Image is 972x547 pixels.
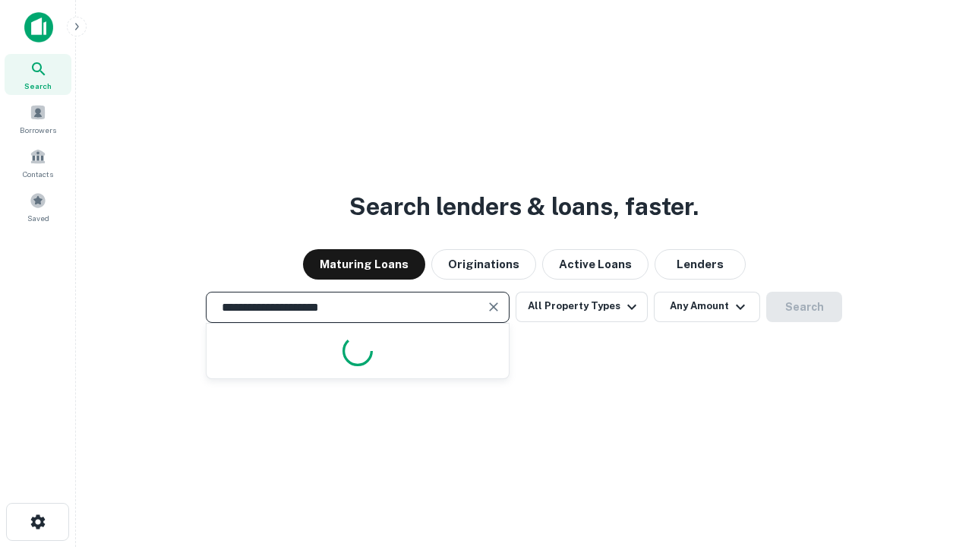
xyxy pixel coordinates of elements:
[5,54,71,95] a: Search
[516,292,648,322] button: All Property Types
[5,142,71,183] a: Contacts
[20,124,56,136] span: Borrowers
[431,249,536,280] button: Originations
[23,168,53,180] span: Contacts
[5,186,71,227] a: Saved
[483,296,504,318] button: Clear
[655,249,746,280] button: Lenders
[542,249,649,280] button: Active Loans
[24,12,53,43] img: capitalize-icon.png
[896,425,972,498] iframe: Chat Widget
[24,80,52,92] span: Search
[303,249,425,280] button: Maturing Loans
[349,188,699,225] h3: Search lenders & loans, faster.
[654,292,760,322] button: Any Amount
[5,98,71,139] a: Borrowers
[27,212,49,224] span: Saved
